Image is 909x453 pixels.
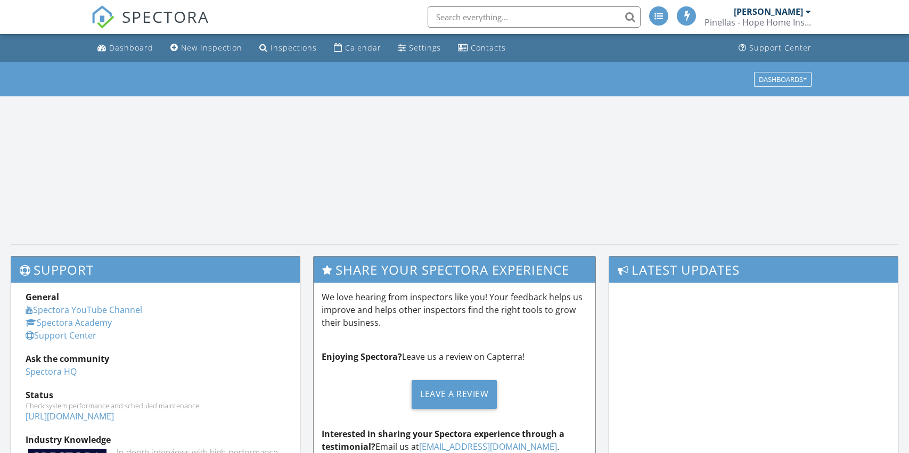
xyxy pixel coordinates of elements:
[91,14,209,37] a: SPECTORA
[26,389,285,401] div: Status
[759,76,807,83] div: Dashboards
[394,38,445,58] a: Settings
[314,257,596,283] h3: Share Your Spectora Experience
[26,304,142,316] a: Spectora YouTube Channel
[705,17,811,28] div: Pinellas - Hope Home Inspections
[122,5,209,28] span: SPECTORA
[754,72,812,87] button: Dashboards
[26,330,96,341] a: Support Center
[330,38,386,58] a: Calendar
[345,43,381,53] div: Calendar
[26,433,285,446] div: Industry Knowledge
[749,43,812,53] div: Support Center
[11,257,300,283] h3: Support
[26,352,285,365] div: Ask the community
[26,401,285,410] div: Check system performance and scheduled maintenance.
[322,372,588,417] a: Leave a Review
[322,351,402,363] strong: Enjoying Spectora?
[109,43,153,53] div: Dashboard
[26,291,59,303] strong: General
[26,366,77,377] a: Spectora HQ
[609,257,898,283] h3: Latest Updates
[734,6,803,17] div: [PERSON_NAME]
[26,410,114,422] a: [URL][DOMAIN_NAME]
[26,317,112,328] a: Spectora Academy
[255,38,321,58] a: Inspections
[471,43,506,53] div: Contacts
[181,43,242,53] div: New Inspection
[412,380,497,409] div: Leave a Review
[322,291,588,329] p: We love hearing from inspectors like you! Your feedback helps us improve and helps other inspecto...
[322,350,588,363] p: Leave us a review on Capterra!
[322,427,588,453] p: Email us at .
[322,428,564,452] strong: Interested in sharing your Spectora experience through a testimonial?
[93,38,158,58] a: Dashboard
[734,38,816,58] a: Support Center
[166,38,247,58] a: New Inspection
[428,6,641,28] input: Search everything...
[409,43,441,53] div: Settings
[271,43,317,53] div: Inspections
[454,38,510,58] a: Contacts
[91,5,114,29] img: The Best Home Inspection Software - Spectora
[419,441,557,452] a: [EMAIL_ADDRESS][DOMAIN_NAME]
